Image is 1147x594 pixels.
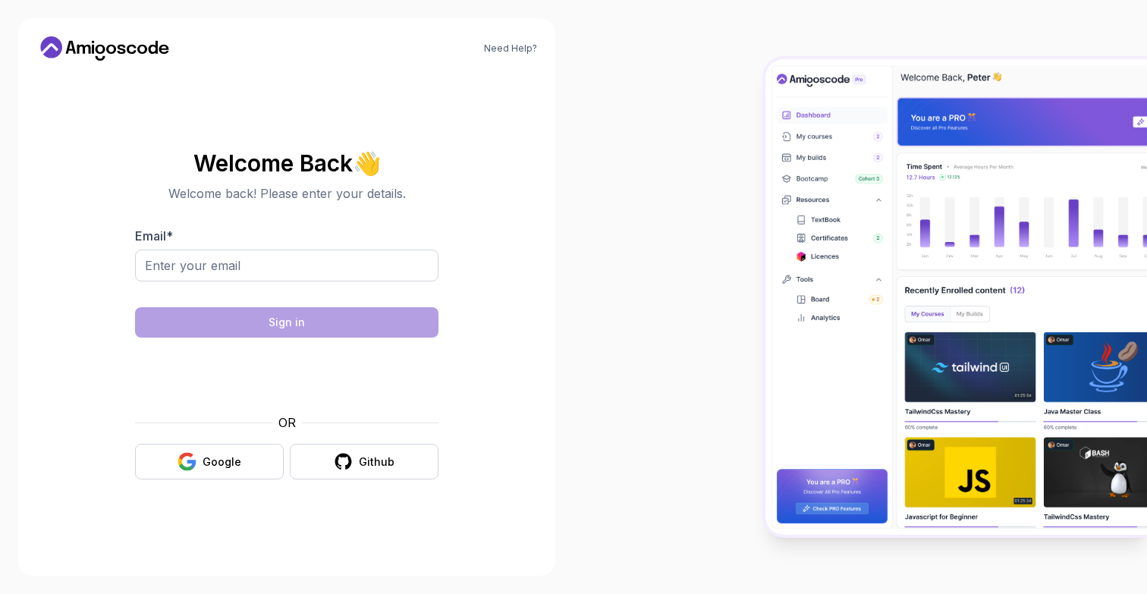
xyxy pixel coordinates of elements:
button: Github [290,444,438,479]
div: Google [203,454,241,470]
input: Enter your email [135,250,438,281]
div: Sign in [269,315,305,330]
p: OR [278,413,296,432]
button: Google [135,444,284,479]
img: Amigoscode Dashboard [765,59,1147,534]
a: Home link [36,36,173,61]
button: Sign in [135,307,438,338]
h2: Welcome Back [135,151,438,175]
p: Welcome back! Please enter your details. [135,184,438,203]
a: Need Help? [484,42,537,55]
iframe: Widget containing checkbox for hCaptcha security challenge [172,347,401,404]
label: Email * [135,228,173,244]
span: 👋 [353,151,381,175]
div: Github [359,454,394,470]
